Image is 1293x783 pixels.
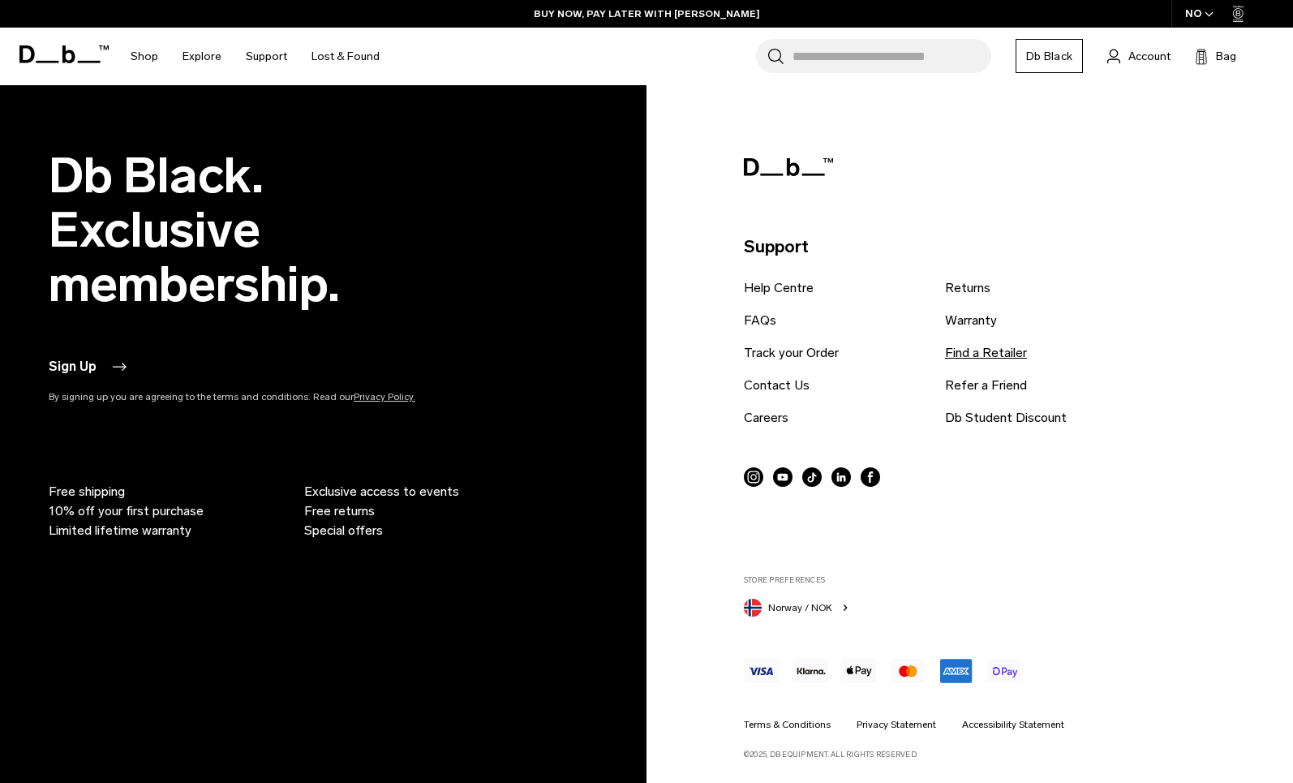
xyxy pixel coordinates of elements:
a: FAQs [744,311,776,330]
span: Bag [1216,48,1236,65]
button: Norway Norway / NOK [744,596,852,617]
a: Terms & Conditions [744,717,831,732]
span: Limited lifetime warranty [49,521,191,540]
a: BUY NOW, PAY LATER WITH [PERSON_NAME] [534,6,760,21]
span: Exclusive access to events [304,482,459,501]
a: Help Centre [744,278,814,298]
a: Db Black [1016,39,1083,73]
span: Free returns [304,501,375,521]
span: Account [1128,48,1171,65]
p: Support [744,234,1242,260]
a: Contact Us [744,376,810,395]
button: Sign Up [49,357,129,376]
span: Norway / NOK [768,600,832,615]
a: Shop [131,28,158,85]
h2: Db Black. Exclusive membership. [49,148,487,312]
a: Careers [744,408,788,428]
a: Db Student Discount [945,408,1067,428]
a: Privacy Statement [857,717,936,732]
span: Special offers [304,521,383,540]
p: By signing up you are agreeing to the terms and conditions. Read our [49,389,487,404]
nav: Main Navigation [118,28,392,85]
a: Warranty [945,311,997,330]
a: Privacy Policy. [354,391,415,402]
p: ©2025, Db Equipment. All rights reserved. [744,742,1242,760]
a: Returns [945,278,990,298]
a: Track your Order [744,343,839,363]
a: Explore [183,28,221,85]
a: Find a Retailer [945,343,1027,363]
img: Norway [744,599,762,617]
a: Accessibility Statement [962,717,1064,732]
a: Lost & Found [311,28,380,85]
label: Store Preferences [744,574,1242,586]
span: Free shipping [49,482,125,501]
a: Support [246,28,287,85]
a: Account [1107,46,1171,66]
span: 10% off your first purchase [49,501,204,521]
a: Refer a Friend [945,376,1027,395]
button: Bag [1195,46,1236,66]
